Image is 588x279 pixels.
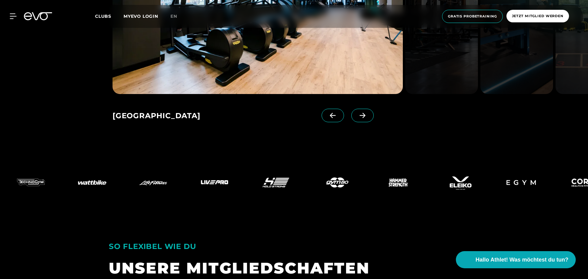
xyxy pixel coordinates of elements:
[307,167,368,198] img: evofitness – null
[245,167,307,198] img: evofitness – null
[475,256,568,264] span: Hallo Athlet! Was möchtest du tun?
[456,251,576,268] button: Hallo Athlet! Was möchtest du tun?
[170,13,177,19] span: en
[95,13,111,19] span: Clubs
[440,10,505,23] a: Gratis Probetraining
[368,167,429,198] img: evofitness – null
[109,258,479,278] div: UNSERE MITGLIED­SCHAFTEN
[170,13,185,20] a: en
[505,10,571,23] a: Jetzt Mitglied werden
[124,13,158,19] a: MYEVO LOGIN
[429,167,491,198] img: evofitness – null
[184,167,245,198] img: evofitness – null
[95,13,124,19] a: Clubs
[448,14,497,19] span: Gratis Probetraining
[123,167,184,198] img: evofitness – null
[109,239,479,254] div: SO FLEXIBEL WIE DU
[61,167,123,198] img: evofitness – null
[491,167,552,198] img: evofitness – null
[512,13,563,19] span: Jetzt Mitglied werden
